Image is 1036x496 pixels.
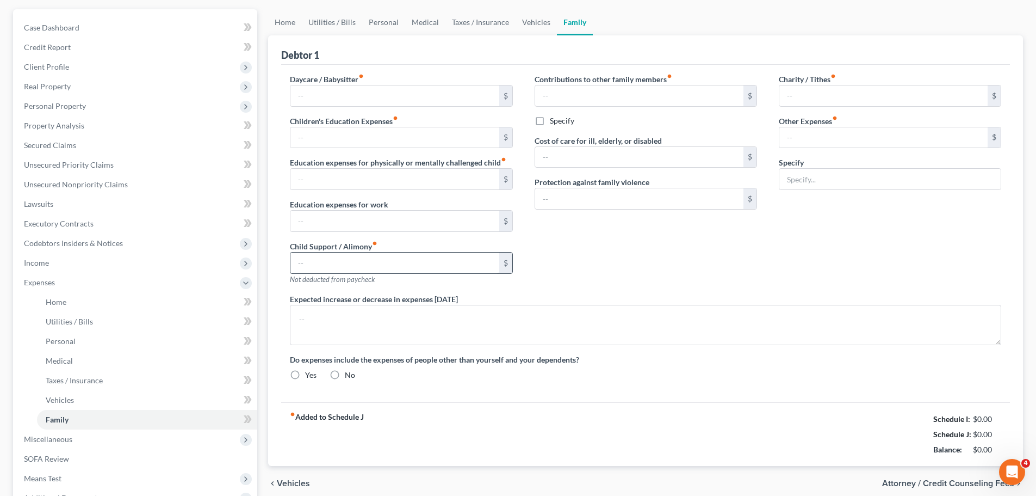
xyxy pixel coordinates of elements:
button: chevron_left Vehicles [268,479,310,488]
a: Taxes / Insurance [445,9,516,35]
span: Personal Property [24,101,86,111]
label: Yes [305,370,317,381]
a: Lawsuits [15,194,257,214]
span: Family [46,415,69,424]
span: Lawsuits [24,199,53,209]
strong: Schedule J: [933,430,971,439]
a: Utilities / Bills [37,312,257,332]
a: Unsecured Priority Claims [15,155,257,175]
span: Home [46,297,66,307]
strong: Balance: [933,445,962,454]
div: $ [499,211,512,231]
span: Attorney / Credit Counseling Fees [882,479,1014,488]
iframe: Intercom live chat [999,459,1025,485]
a: Medical [37,351,257,371]
label: Other Expenses [779,115,838,127]
strong: Added to Schedule J [290,412,364,457]
span: Unsecured Priority Claims [24,160,114,169]
label: Specify [779,157,804,168]
button: Attorney / Credit Counseling Fees chevron_right [882,479,1023,488]
i: fiber_manual_record [358,74,364,79]
span: Expenses [24,278,55,287]
div: $ [743,188,756,209]
a: Utilities / Bills [302,9,362,35]
span: Medical [46,356,73,365]
div: $ [743,85,756,106]
div: $ [988,85,1001,106]
label: Do expenses include the expenses of people other than yourself and your dependents? [290,354,1001,365]
span: Codebtors Insiders & Notices [24,238,123,248]
label: Children's Education Expenses [290,115,398,127]
span: Case Dashboard [24,23,79,32]
i: fiber_manual_record [832,115,838,121]
div: $0.00 [973,429,1002,440]
a: Executory Contracts [15,214,257,234]
label: Cost of care for ill, elderly, or disabled [535,135,662,146]
label: Contributions to other family members [535,74,672,85]
span: Miscellaneous [24,434,72,444]
label: Protection against family violence [535,176,649,188]
a: Vehicles [516,9,557,35]
a: Personal [362,9,405,35]
div: $ [499,127,512,148]
a: Taxes / Insurance [37,371,257,390]
a: SOFA Review [15,449,257,469]
span: SOFA Review [24,454,69,463]
a: Personal [37,332,257,351]
a: Credit Report [15,38,257,57]
input: -- [290,169,499,189]
input: -- [290,85,499,106]
label: Specify [550,115,574,126]
label: Child Support / Alimony [290,241,377,252]
span: Real Property [24,82,71,91]
i: fiber_manual_record [667,74,672,79]
input: Specify... [779,169,1001,189]
input: -- [779,85,988,106]
span: Means Test [24,474,61,483]
a: Secured Claims [15,136,257,155]
div: $ [988,127,1001,148]
label: Education expenses for work [290,199,388,210]
span: Income [24,258,49,267]
input: -- [535,188,743,209]
span: Vehicles [277,479,310,488]
input: -- [535,147,743,168]
a: Case Dashboard [15,18,257,38]
div: Debtor 1 [281,48,319,62]
input: -- [535,85,743,106]
span: Not deducted from paycheck [290,275,375,284]
strong: Schedule I: [933,414,970,424]
span: Taxes / Insurance [46,376,103,385]
label: Charity / Tithes [779,74,836,85]
span: Secured Claims [24,140,76,150]
a: Unsecured Nonpriority Claims [15,175,257,194]
input: -- [290,127,499,148]
input: -- [290,211,499,231]
label: Expected increase or decrease in expenses [DATE] [290,293,458,305]
a: Vehicles [37,390,257,410]
a: Medical [405,9,445,35]
i: fiber_manual_record [290,412,295,417]
div: $ [499,169,512,189]
a: Home [37,292,257,312]
span: 4 [1021,459,1030,468]
a: Family [557,9,593,35]
i: chevron_left [268,479,277,488]
i: fiber_manual_record [393,115,398,121]
span: Credit Report [24,42,71,52]
div: $ [499,253,512,273]
div: $0.00 [973,444,1002,455]
span: Utilities / Bills [46,317,93,326]
span: Property Analysis [24,121,84,130]
span: Executory Contracts [24,219,94,228]
span: Vehicles [46,395,74,405]
a: Home [268,9,302,35]
label: Daycare / Babysitter [290,74,364,85]
i: fiber_manual_record [372,241,377,246]
div: $ [743,147,756,168]
a: Family [37,410,257,430]
label: No [345,370,355,381]
div: $ [499,85,512,106]
div: $0.00 [973,414,1002,425]
input: -- [290,253,499,273]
